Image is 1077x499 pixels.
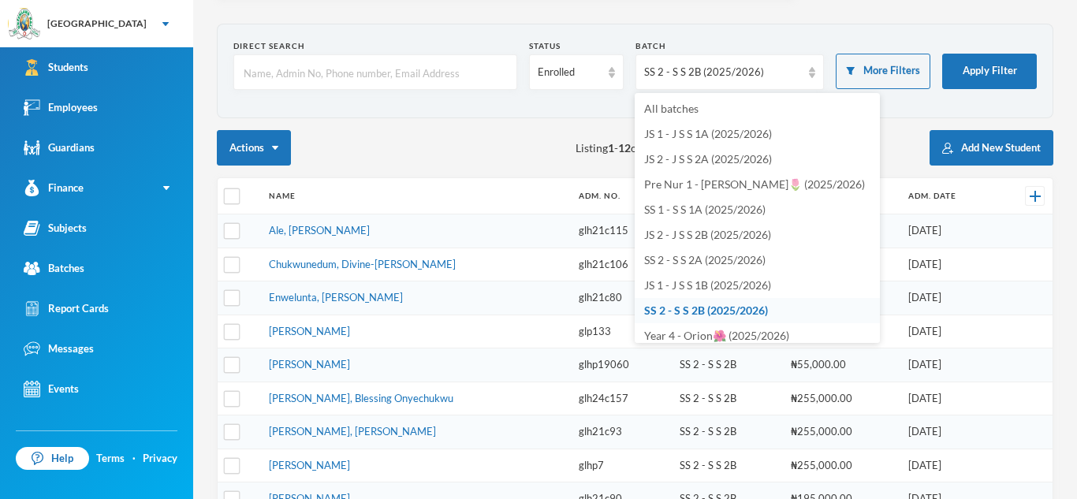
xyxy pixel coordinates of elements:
[644,278,771,292] span: JS 1 - J S S 1B (2025/2026)
[269,258,456,270] a: Chukwunedum, Divine-[PERSON_NAME]
[900,214,998,248] td: [DATE]
[571,214,672,248] td: glh21c115
[672,348,783,382] td: SS 2 - S S 2B
[96,451,125,467] a: Terms
[571,382,672,415] td: glh24c157
[269,392,453,404] a: [PERSON_NAME], Blessing Onyechukwu
[9,9,40,40] img: logo
[672,449,783,482] td: SS 2 - S S 2B
[24,59,88,76] div: Students
[618,141,631,155] b: 12
[571,281,672,315] td: glh21c80
[538,65,601,80] div: Enrolled
[900,382,998,415] td: [DATE]
[942,54,1037,89] button: Apply Filter
[529,40,624,52] div: Status
[571,348,672,382] td: glhp19060
[571,415,672,449] td: glh21c93
[644,152,772,166] span: JS 2 - J S S 2A (2025/2026)
[900,348,998,382] td: [DATE]
[143,451,177,467] a: Privacy
[900,415,998,449] td: [DATE]
[672,415,783,449] td: SS 2 - S S 2B
[132,451,136,467] div: ·
[233,40,517,52] div: Direct Search
[571,449,672,482] td: glhp7
[242,55,509,91] input: Name, Admin No, Phone number, Email Address
[571,248,672,281] td: glh21c106
[644,303,768,317] span: SS 2 - S S 2B (2025/2026)
[644,228,771,241] span: JS 2 - J S S 2B (2025/2026)
[24,99,98,116] div: Employees
[783,348,901,382] td: ₦55,000.00
[24,381,79,397] div: Events
[635,40,825,52] div: Batch
[24,260,84,277] div: Batches
[644,127,772,140] span: JS 1 - J S S 1A (2025/2026)
[900,315,998,348] td: [DATE]
[571,315,672,348] td: glp133
[1030,191,1041,202] img: +
[269,224,370,236] a: Ale, [PERSON_NAME]
[217,130,291,166] button: Actions
[783,382,901,415] td: ₦255,000.00
[24,300,109,317] div: Report Cards
[900,178,998,214] th: Adm. Date
[672,382,783,415] td: SS 2 - S S 2B
[269,425,436,438] a: [PERSON_NAME], [PERSON_NAME]
[16,447,89,471] a: Help
[261,178,571,214] th: Name
[783,449,901,482] td: ₦255,000.00
[24,140,95,156] div: Guardians
[269,358,350,371] a: [PERSON_NAME]
[24,341,94,357] div: Messages
[900,248,998,281] td: [DATE]
[644,253,766,266] span: SS 2 - S S 2A (2025/2026)
[571,178,672,214] th: Adm. No.
[644,177,865,191] span: Pre Nur 1 - [PERSON_NAME]🌷 (2025/2026)
[644,102,699,115] span: All batches
[900,281,998,315] td: [DATE]
[576,140,654,156] span: Listing - of
[47,17,147,31] div: [GEOGRAPHIC_DATA]
[608,141,614,155] b: 1
[24,180,84,196] div: Finance
[269,459,350,471] a: [PERSON_NAME]
[644,329,789,342] span: Year 4 - Orion🌺 (2025/2026)
[900,449,998,482] td: [DATE]
[783,415,901,449] td: ₦255,000.00
[930,130,1053,166] button: Add New Student
[269,291,403,303] a: Enwelunta, [PERSON_NAME]
[24,220,87,236] div: Subjects
[644,65,802,80] div: SS 2 - S S 2B (2025/2026)
[836,54,930,89] button: More Filters
[269,325,350,337] a: [PERSON_NAME]
[644,203,766,216] span: SS 1 - S S 1A (2025/2026)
